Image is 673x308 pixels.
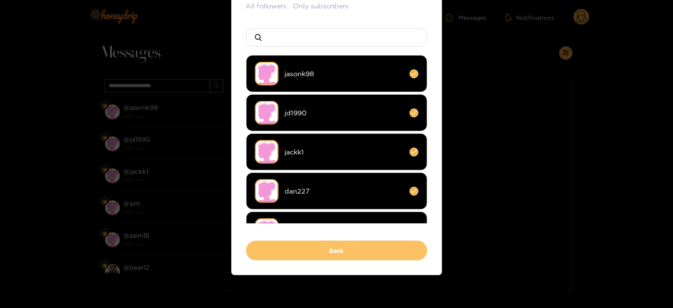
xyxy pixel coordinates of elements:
img: no-avatar.png [255,62,279,85]
button: Back [246,241,427,260]
img: no-avatar.png [255,140,279,164]
button: All followers [246,1,287,11]
span: jasonk98 [285,69,403,79]
button: Only subscribers [293,1,349,11]
img: no-avatar.png [255,218,279,242]
img: no-avatar.png [255,179,279,203]
span: dan227 [285,186,403,196]
span: jackk1 [285,147,403,157]
span: jd1990 [285,108,403,118]
img: no-avatar.png [255,101,279,125]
